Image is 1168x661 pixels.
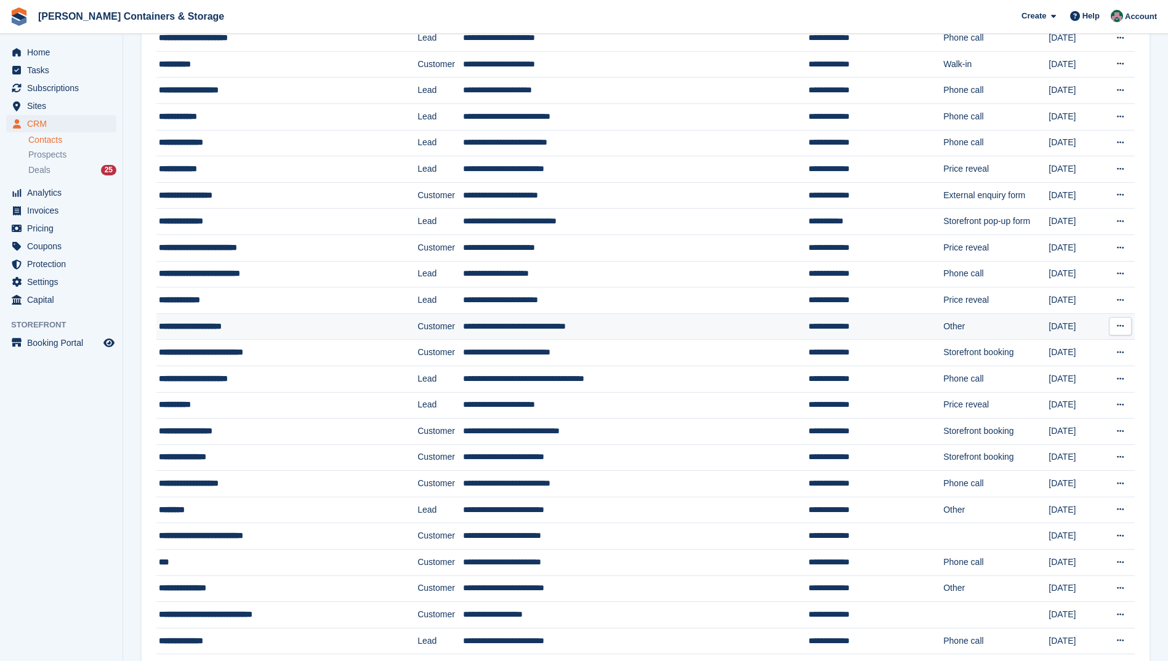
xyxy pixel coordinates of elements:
[1049,471,1103,497] td: [DATE]
[417,523,463,550] td: Customer
[943,392,1049,419] td: Price reveal
[6,97,116,114] a: menu
[417,366,463,392] td: Lead
[6,115,116,132] a: menu
[943,340,1049,366] td: Storefront booking
[27,97,101,114] span: Sites
[417,51,463,78] td: Customer
[943,78,1049,104] td: Phone call
[27,238,101,255] span: Coupons
[6,79,116,97] a: menu
[27,255,101,273] span: Protection
[943,444,1049,471] td: Storefront booking
[943,419,1049,445] td: Storefront booking
[943,130,1049,156] td: Phone call
[417,156,463,183] td: Lead
[11,319,123,331] span: Storefront
[6,273,116,290] a: menu
[417,444,463,471] td: Customer
[6,44,116,61] a: menu
[1049,340,1103,366] td: [DATE]
[943,366,1049,392] td: Phone call
[6,291,116,308] a: menu
[6,220,116,237] a: menu
[27,62,101,79] span: Tasks
[1049,25,1103,52] td: [DATE]
[27,202,101,219] span: Invoices
[943,182,1049,209] td: External enquiry form
[417,313,463,340] td: Customer
[1125,10,1157,23] span: Account
[28,134,116,146] a: Contacts
[27,184,101,201] span: Analytics
[1049,575,1103,602] td: [DATE]
[943,25,1049,52] td: Phone call
[417,497,463,523] td: Lead
[417,575,463,602] td: Customer
[417,130,463,156] td: Lead
[1049,234,1103,261] td: [DATE]
[417,550,463,576] td: Customer
[417,209,463,235] td: Lead
[27,273,101,290] span: Settings
[943,313,1049,340] td: Other
[1049,444,1103,471] td: [DATE]
[1049,392,1103,419] td: [DATE]
[417,25,463,52] td: Lead
[27,220,101,237] span: Pricing
[417,234,463,261] td: Customer
[27,291,101,308] span: Capital
[1049,497,1103,523] td: [DATE]
[417,471,463,497] td: Customer
[417,182,463,209] td: Customer
[1049,78,1103,104] td: [DATE]
[417,287,463,314] td: Lead
[1021,10,1046,22] span: Create
[1049,313,1103,340] td: [DATE]
[943,287,1049,314] td: Price reveal
[417,103,463,130] td: Lead
[1049,287,1103,314] td: [DATE]
[1049,209,1103,235] td: [DATE]
[943,628,1049,654] td: Phone call
[1049,550,1103,576] td: [DATE]
[6,62,116,79] a: menu
[28,148,116,161] a: Prospects
[6,255,116,273] a: menu
[102,335,116,350] a: Preview store
[28,149,66,161] span: Prospects
[10,7,28,26] img: stora-icon-8386f47178a22dfd0bd8f6a31ec36ba5ce8667c1dd55bd0f319d3a0aa187defe.svg
[1049,628,1103,654] td: [DATE]
[1049,523,1103,550] td: [DATE]
[1111,10,1123,22] img: Julia Marcham
[28,164,50,176] span: Deals
[943,103,1049,130] td: Phone call
[28,164,116,177] a: Deals 25
[943,261,1049,287] td: Phone call
[417,419,463,445] td: Customer
[6,334,116,351] a: menu
[6,238,116,255] a: menu
[943,209,1049,235] td: Storefront pop-up form
[27,115,101,132] span: CRM
[417,392,463,419] td: Lead
[1049,130,1103,156] td: [DATE]
[1049,156,1103,183] td: [DATE]
[943,550,1049,576] td: Phone call
[27,44,101,61] span: Home
[1049,366,1103,392] td: [DATE]
[943,497,1049,523] td: Other
[943,471,1049,497] td: Phone call
[417,628,463,654] td: Lead
[33,6,229,26] a: [PERSON_NAME] Containers & Storage
[943,575,1049,602] td: Other
[417,78,463,104] td: Lead
[943,234,1049,261] td: Price reveal
[1049,103,1103,130] td: [DATE]
[943,156,1049,183] td: Price reveal
[1049,419,1103,445] td: [DATE]
[943,51,1049,78] td: Walk-in
[417,602,463,628] td: Customer
[101,165,116,175] div: 25
[6,202,116,219] a: menu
